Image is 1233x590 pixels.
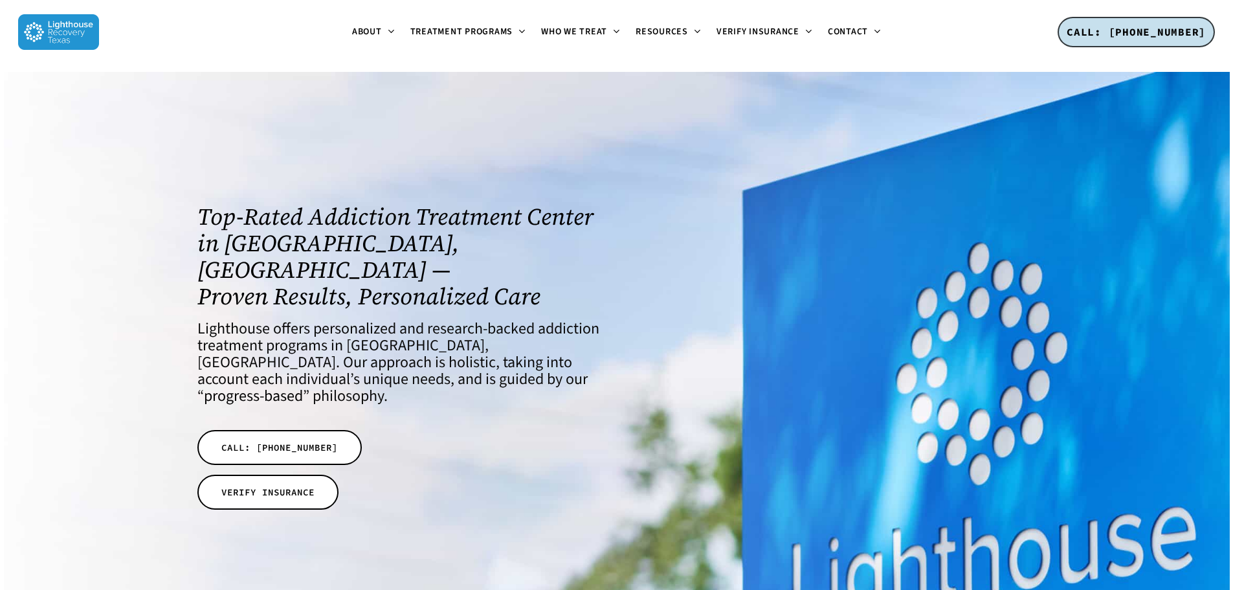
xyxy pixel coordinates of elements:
[820,27,889,38] a: Contact
[636,25,688,38] span: Resources
[533,27,628,38] a: Who We Treat
[709,27,820,38] a: Verify Insurance
[18,14,99,50] img: Lighthouse Recovery Texas
[352,25,382,38] span: About
[410,25,513,38] span: Treatment Programs
[716,25,799,38] span: Verify Insurance
[204,385,303,407] a: progress-based
[221,441,338,454] span: CALL: [PHONE_NUMBER]
[828,25,868,38] span: Contact
[197,475,339,510] a: VERIFY INSURANCE
[197,430,362,465] a: CALL: [PHONE_NUMBER]
[197,203,599,310] h1: Top-Rated Addiction Treatment Center in [GEOGRAPHIC_DATA], [GEOGRAPHIC_DATA] — Proven Results, Pe...
[221,486,315,499] span: VERIFY INSURANCE
[541,25,607,38] span: Who We Treat
[344,27,403,38] a: About
[628,27,709,38] a: Resources
[1067,25,1206,38] span: CALL: [PHONE_NUMBER]
[197,321,599,405] h4: Lighthouse offers personalized and research-backed addiction treatment programs in [GEOGRAPHIC_DA...
[1058,17,1215,48] a: CALL: [PHONE_NUMBER]
[403,27,534,38] a: Treatment Programs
